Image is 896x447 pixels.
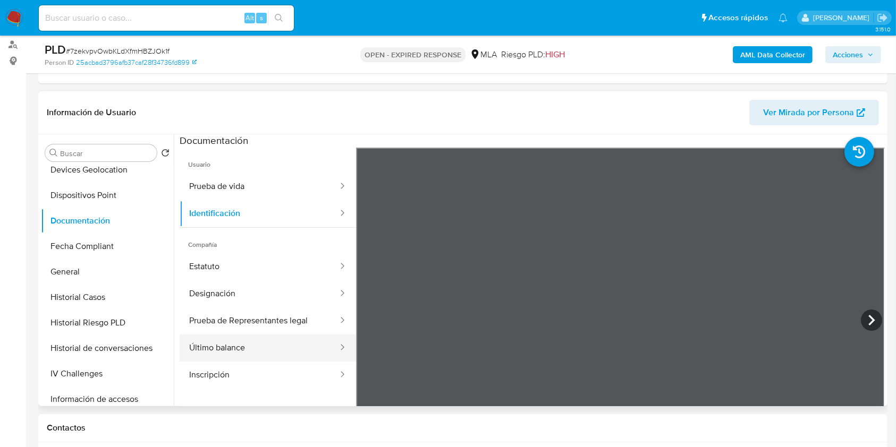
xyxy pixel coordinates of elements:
[41,285,174,310] button: Historial Casos
[41,157,174,183] button: Devices Geolocation
[45,41,66,58] b: PLD
[501,49,565,61] span: Riesgo PLD:
[41,259,174,285] button: General
[825,46,881,63] button: Acciones
[47,107,136,118] h1: Información de Usuario
[41,208,174,234] button: Documentación
[47,423,879,433] h1: Contactos
[41,361,174,386] button: IV Challenges
[877,12,888,23] a: Salir
[66,46,170,56] span: # 7zekvpvOwbKLdXfmHBZJOk1f
[708,12,768,23] span: Accesos rápidos
[246,13,254,23] span: Alt
[268,11,290,25] button: search-icon
[41,234,174,259] button: Fecha Compliant
[733,46,813,63] button: AML Data Collector
[763,100,854,125] span: Ver Mirada por Persona
[45,58,74,67] b: Person ID
[41,183,174,208] button: Dispositivos Point
[41,386,174,412] button: Información de accesos
[875,25,891,33] span: 3.151.0
[161,149,170,160] button: Volver al orden por defecto
[545,48,565,61] span: HIGH
[76,58,197,67] a: 25acbad3796afb37caf28f34736fd899
[813,13,873,23] p: agustina.viggiano@mercadolibre.com
[833,46,863,63] span: Acciones
[49,149,58,157] button: Buscar
[740,46,805,63] b: AML Data Collector
[749,100,879,125] button: Ver Mirada por Persona
[779,13,788,22] a: Notificaciones
[360,47,466,62] p: OPEN - EXPIRED RESPONSE
[470,49,497,61] div: MLA
[260,13,263,23] span: s
[41,336,174,361] button: Historial de conversaciones
[41,310,174,336] button: Historial Riesgo PLD
[39,11,294,25] input: Buscar usuario o caso...
[60,149,153,158] input: Buscar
